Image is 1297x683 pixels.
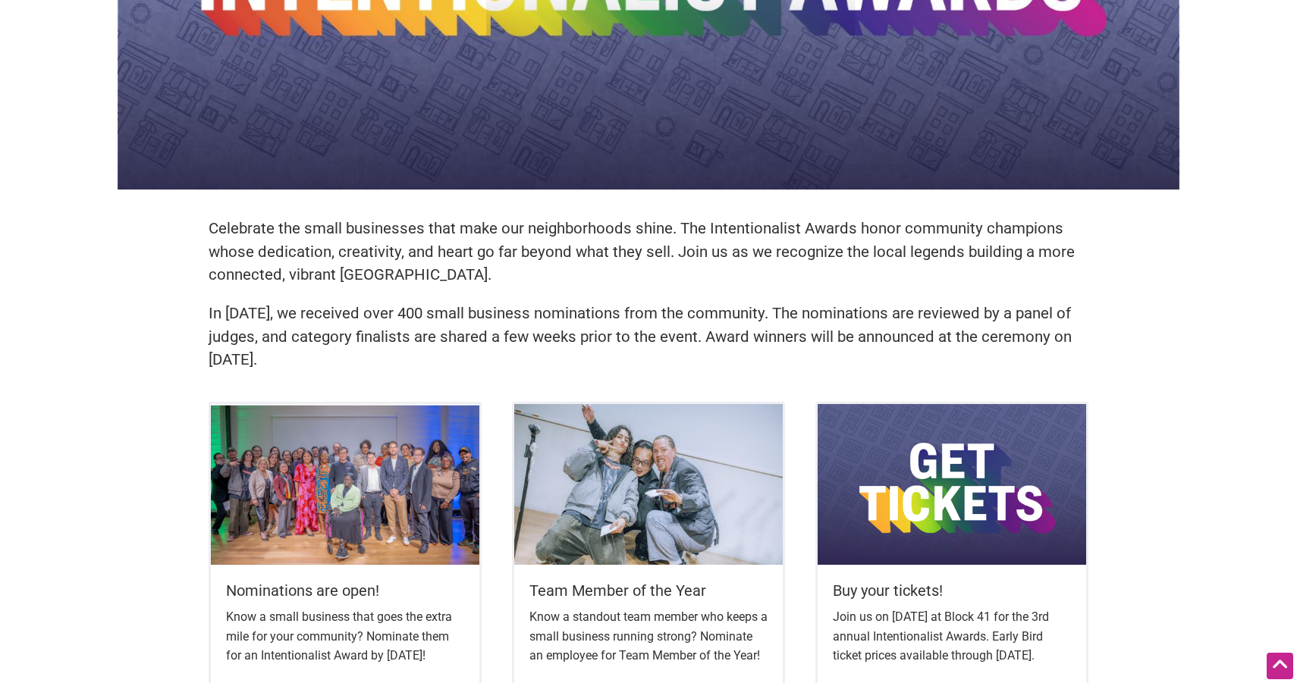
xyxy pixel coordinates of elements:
p: Know a standout team member who keeps a small business running strong? Nominate an employee for T... [529,607,768,666]
h5: Team Member of the Year [529,580,768,601]
p: Celebrate the small businesses that make our neighborhoods shine. The Intentionalist Awards honor... [209,217,1088,287]
p: Join us on [DATE] at Block 41 for the 3rd annual Intentionalist Awards. Early Bird ticket prices ... [833,607,1071,666]
div: Scroll Back to Top [1267,653,1293,679]
p: In [DATE], we received over 400 small business nominations from the community. The nominations ar... [209,302,1088,371]
p: Know a small business that goes the extra mile for your community? Nominate them for an Intention... [226,607,464,666]
h5: Buy your tickets! [833,580,1071,601]
h5: Nominations are open! [226,580,464,601]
